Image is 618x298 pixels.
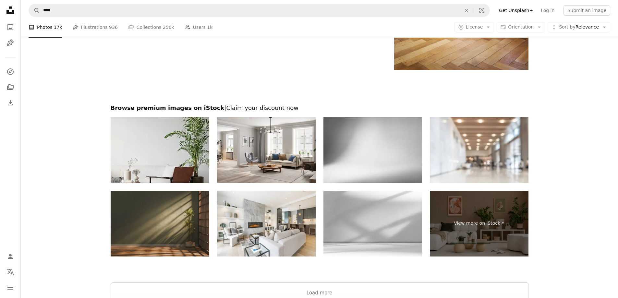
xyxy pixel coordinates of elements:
[430,117,528,183] img: Blurred office building lobby or hotel blur background interior view toward reception hall, moder...
[508,24,534,30] span: Orientation
[537,5,558,16] a: Log in
[459,4,474,17] button: Clear
[454,22,494,32] button: License
[4,4,17,18] a: Home — Unsplash
[4,96,17,109] a: Download History
[4,266,17,279] button: Language
[29,4,40,17] button: Search Unsplash
[474,4,490,17] button: Visual search
[4,250,17,263] a: Log in / Sign up
[548,22,610,32] button: Sort byRelevance
[430,191,528,256] a: View more on iStock↗
[563,5,610,16] button: Submit an image
[111,104,528,112] h2: Browse premium images on iStock
[466,24,483,30] span: License
[111,191,209,256] img: Empty living room interior
[559,24,575,30] span: Sort by
[323,191,422,256] img: Background Floor Shadow Wall Kitchen Concrete White Texture Light Texture Abstract Mockup Product...
[4,81,17,94] a: Collections
[495,5,537,16] a: Get Unsplash+
[29,4,490,17] form: Find visuals sitewide
[111,117,209,183] img: Japandi Interior Living Room with Cozy Sofa & Armchair, Light Furniture, Textured Rug, Indoor Pla...
[4,65,17,78] a: Explore
[224,104,298,111] span: | Claim your discount now
[4,36,17,49] a: Illustrations
[497,22,545,32] button: Orientation
[559,24,599,30] span: Relevance
[217,191,316,256] img: Modern contemporary home interiors living room dining room kitchen bathroom bedroom office study ...
[4,281,17,294] button: Menu
[4,21,17,34] a: Photos
[128,17,174,38] a: Collections 256k
[109,24,118,31] span: 936
[207,24,212,31] span: 1k
[73,17,118,38] a: Illustrations 936
[163,24,174,31] span: 256k
[217,117,316,183] img: Scandinavian Style Cozy Living Room Interior
[185,17,213,38] a: Users 1k
[323,117,422,183] img: Abstract white background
